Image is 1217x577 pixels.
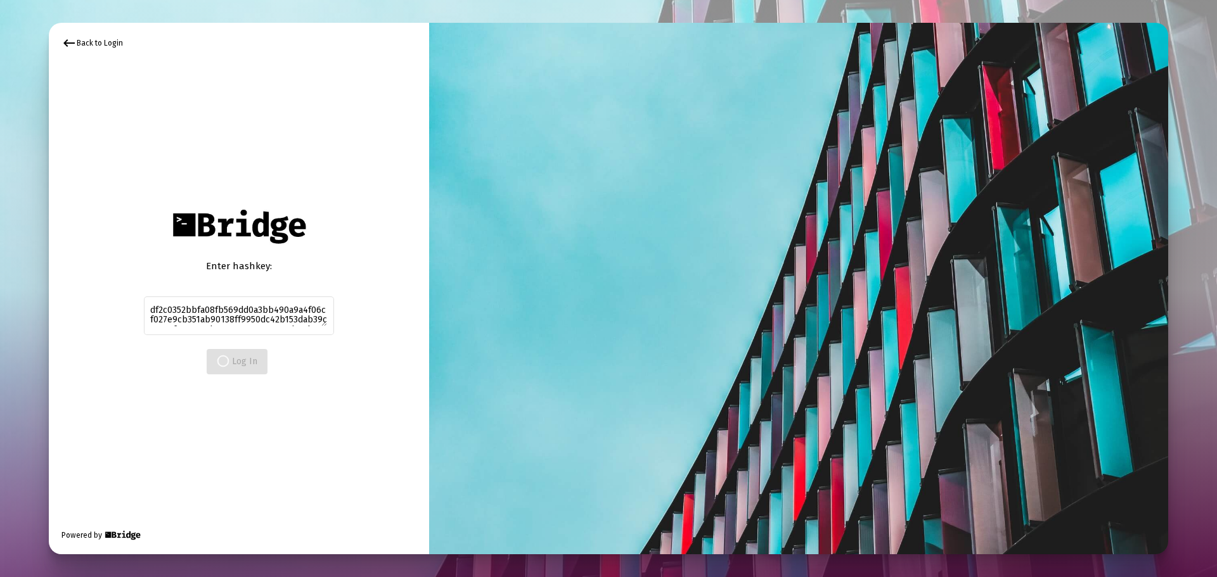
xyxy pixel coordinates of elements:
[207,349,267,374] button: Log In
[61,35,123,51] div: Back to Login
[61,529,142,542] div: Powered by
[144,260,334,272] div: Enter hashkey:
[217,356,257,367] span: Log In
[61,35,77,51] mat-icon: keyboard_backspace
[103,529,142,542] img: Bridge Financial Technology Logo
[166,203,311,250] img: Bridge Financial Technology Logo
